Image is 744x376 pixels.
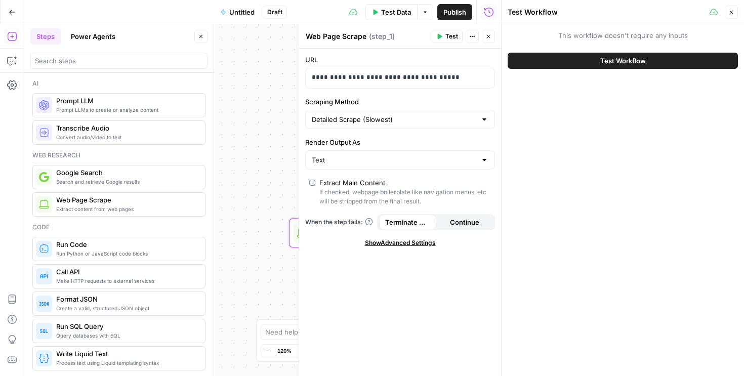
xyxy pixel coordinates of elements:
input: Extract Main ContentIf checked, webpage boilerplate like navigation menus, etc will be stripped f... [309,180,315,186]
span: Run SQL Query [56,321,197,331]
span: Draft [267,8,282,17]
div: Code [32,223,205,232]
span: Show Advanced Settings [365,238,436,247]
span: Call API [56,267,197,277]
span: Untitled [229,7,255,17]
button: Publish [437,4,472,20]
a: When the step fails: [305,218,373,227]
div: Extract Main Content [319,178,385,188]
textarea: Web Page Scrape [306,31,366,41]
button: Test [432,30,463,43]
div: Single OutputOutputEnd [289,284,477,313]
button: Power Agents [65,28,121,45]
span: Terminate Workflow [385,217,430,227]
span: Transcribe Audio [56,123,197,133]
span: Create a valid, structured JSON object [56,304,197,312]
span: Write Liquid Text [56,349,197,359]
button: Continue [436,214,493,230]
span: Convert audio/video to text [56,133,197,141]
span: Search and retrieve Google results [56,178,197,186]
button: Steps [30,28,61,45]
label: Render Output As [305,137,495,147]
button: Untitled [214,4,261,20]
button: Test Data [365,4,417,20]
span: 120% [277,347,292,355]
input: Detailed Scrape (Slowest) [312,114,476,124]
span: ( step_1 ) [369,31,395,41]
div: Ai [32,79,205,88]
span: Web Page Scrape [56,195,197,205]
span: Run Python or JavaScript code blocks [56,249,197,258]
label: URL [305,55,495,65]
label: Scraping Method [305,97,495,107]
span: Prompt LLM [56,96,197,106]
span: Test Data [381,7,411,17]
input: Search steps [35,56,203,66]
span: Make HTTP requests to external services [56,277,197,285]
span: Publish [443,7,466,17]
span: Google Search [56,168,197,178]
span: Format JSON [56,294,197,304]
span: Process text using Liquid templating syntax [56,359,197,367]
span: Query databases with SQL [56,331,197,340]
span: Run Code [56,239,197,249]
span: Prompt LLMs to create or analyze content [56,106,197,114]
div: Web Page ScrapeWeb Page ScrapeStep 1 [289,219,477,248]
span: Continue [450,217,479,227]
span: Test [445,32,458,41]
span: Extract content from web pages [56,205,197,213]
button: Test Workflow [508,53,738,69]
span: Test Workflow [600,56,646,66]
div: Web research [32,151,205,160]
div: If checked, webpage boilerplate like navigation menus, etc will be stripped from the final result. [319,188,491,206]
span: This workflow doesn't require any inputs [508,30,738,40]
div: WorkflowInput SettingsInputs [289,153,477,182]
input: Text [312,155,476,165]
